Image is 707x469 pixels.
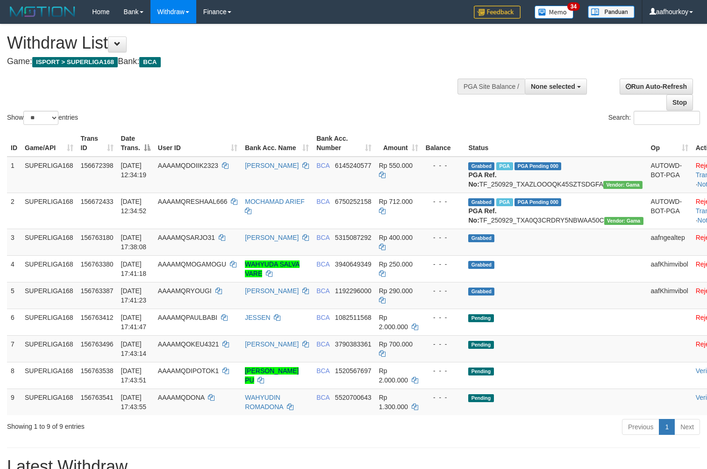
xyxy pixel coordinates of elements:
[379,198,413,205] span: Rp 712.000
[21,229,77,255] td: SUPERLIGA168
[158,340,219,348] span: AAAAMQOKEU4321
[121,314,147,331] span: [DATE] 17:41:47
[567,2,580,11] span: 34
[7,57,462,66] h4: Game: Bank:
[81,162,114,169] span: 156672398
[316,367,329,375] span: BCA
[158,234,215,241] span: AAAAMQSARJO31
[468,198,494,206] span: Grabbed
[245,260,300,277] a: WAHYUDA SALVA VARE
[422,130,465,157] th: Balance
[7,255,21,282] td: 4
[316,162,329,169] span: BCA
[245,367,299,384] a: [PERSON_NAME] PU
[620,79,693,94] a: Run Auto-Refresh
[245,340,299,348] a: [PERSON_NAME]
[426,393,461,402] div: - - -
[531,83,575,90] span: None selected
[7,282,21,309] td: 5
[335,367,371,375] span: Copy 1520567697 to clipboard
[77,130,117,157] th: Trans ID: activate to sort column ascending
[647,255,692,282] td: aafKhimvibol
[158,287,212,295] span: AAAAMQRYOUGI
[379,234,413,241] span: Rp 400.000
[121,162,147,179] span: [DATE] 12:34:19
[335,314,371,321] span: Copy 1082511568 to clipboard
[245,394,283,411] a: WAHYUDIN ROMADONA
[588,6,635,18] img: panduan.png
[117,130,154,157] th: Date Trans.: activate to sort column descending
[468,207,496,224] b: PGA Ref. No:
[379,314,408,331] span: Rp 2.000.000
[525,79,587,94] button: None selected
[468,341,493,349] span: Pending
[245,314,270,321] a: JESSEN
[474,6,521,19] img: Feedback.jpg
[335,340,371,348] span: Copy 3790383361 to clipboard
[379,394,408,411] span: Rp 1.300.000
[21,389,77,415] td: SUPERLIGA168
[468,234,494,242] span: Grabbed
[21,362,77,389] td: SUPERLIGA168
[245,287,299,295] a: [PERSON_NAME]
[7,157,21,193] td: 1
[335,394,371,401] span: Copy 5520700643 to clipboard
[426,339,461,349] div: - - -
[7,418,287,431] div: Showing 1 to 9 of 9 entries
[674,419,700,435] a: Next
[316,198,329,205] span: BCA
[647,193,692,229] td: AUTOWD-BOT-PGA
[245,162,299,169] a: [PERSON_NAME]
[426,260,461,269] div: - - -
[121,367,147,384] span: [DATE] 17:43:51
[316,287,329,295] span: BCA
[464,130,647,157] th: Status
[666,94,693,110] a: Stop
[647,229,692,255] td: aafngealtep
[121,394,147,411] span: [DATE] 17:43:55
[514,198,561,206] span: PGA Pending
[426,161,461,170] div: - - -
[468,162,494,170] span: Grabbed
[121,198,147,215] span: [DATE] 12:34:52
[426,233,461,242] div: - - -
[21,157,77,193] td: SUPERLIGA168
[23,111,58,125] select: Showentries
[7,34,462,52] h1: Withdraw List
[608,111,700,125] label: Search:
[514,162,561,170] span: PGA Pending
[316,394,329,401] span: BCA
[426,286,461,296] div: - - -
[316,340,329,348] span: BCA
[81,234,114,241] span: 156763180
[81,340,114,348] span: 156763496
[603,181,643,189] span: Vendor URL: https://trx31.1velocity.biz
[335,234,371,241] span: Copy 5315087292 to clipboard
[154,130,241,157] th: User ID: activate to sort column ascending
[121,287,147,304] span: [DATE] 17:41:23
[158,198,228,205] span: AAAAMQRESHAAL666
[457,79,525,94] div: PGA Site Balance /
[81,394,114,401] span: 156763541
[245,198,305,205] a: MOCHAMAD ARIEF
[7,309,21,335] td: 6
[21,130,77,157] th: Game/API: activate to sort column ascending
[7,5,78,19] img: MOTION_logo.png
[468,261,494,269] span: Grabbed
[32,57,118,67] span: ISPORT > SUPERLIGA168
[81,287,114,295] span: 156763387
[313,130,375,157] th: Bank Acc. Number: activate to sort column ascending
[647,282,692,309] td: aafKhimvibol
[121,260,147,277] span: [DATE] 17:41:18
[7,362,21,389] td: 8
[535,6,574,19] img: Button%20Memo.svg
[241,130,313,157] th: Bank Acc. Name: activate to sort column ascending
[496,198,513,206] span: Marked by aafsoycanthlai
[375,130,422,157] th: Amount: activate to sort column ascending
[7,111,78,125] label: Show entries
[21,282,77,309] td: SUPERLIGA168
[81,314,114,321] span: 156763412
[7,389,21,415] td: 9
[622,419,659,435] a: Previous
[316,314,329,321] span: BCA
